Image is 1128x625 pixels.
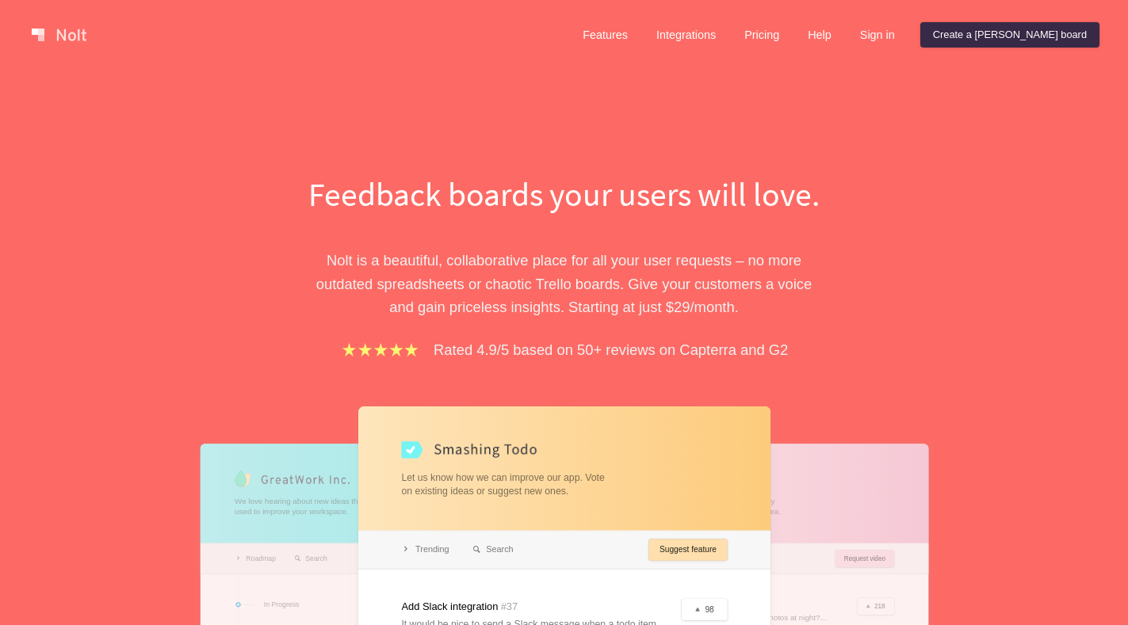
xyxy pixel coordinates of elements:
a: Create a [PERSON_NAME] board [920,22,1099,48]
h1: Feedback boards your users will love. [291,171,838,217]
a: Features [570,22,640,48]
a: Pricing [732,22,792,48]
a: Sign in [847,22,908,48]
a: Help [795,22,844,48]
img: stars.b067e34983.png [340,341,421,359]
a: Integrations [644,22,728,48]
p: Nolt is a beautiful, collaborative place for all your user requests – no more outdated spreadshee... [291,249,838,318]
p: Rated 4.9/5 based on 50+ reviews on Capterra and G2 [434,338,788,361]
